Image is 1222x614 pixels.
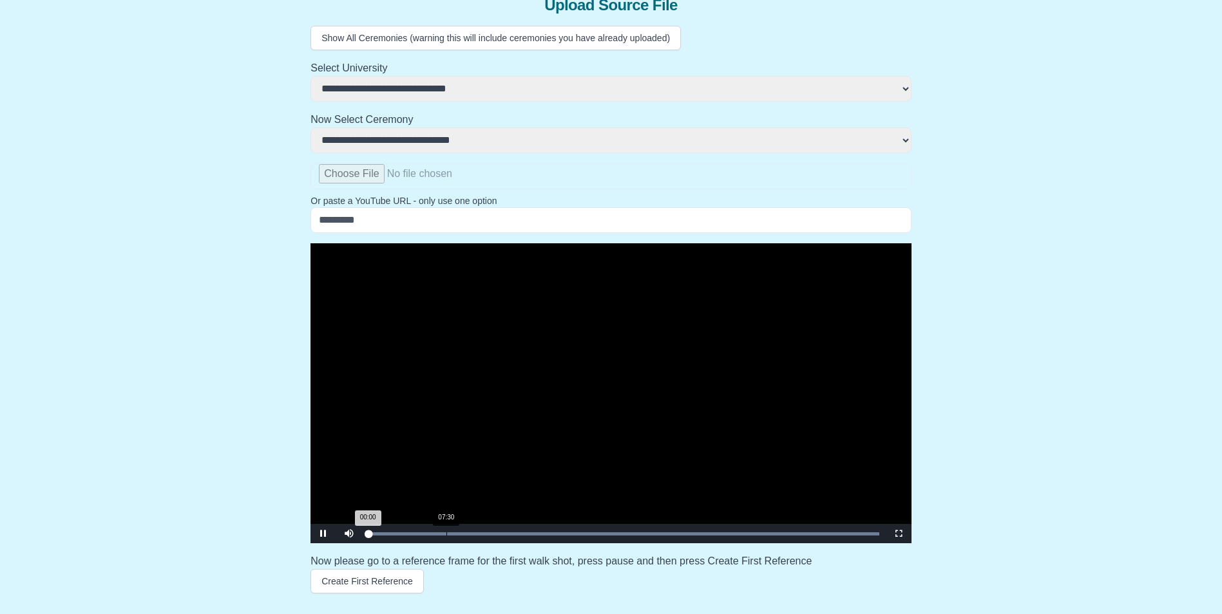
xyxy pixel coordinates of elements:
button: Pause [310,524,336,543]
button: Mute [336,524,362,543]
button: Show All Ceremonies (warning this will include ceremonies you have already uploaded) [310,26,681,50]
button: Fullscreen [886,524,912,543]
h2: Now Select Ceremony [310,112,912,127]
div: Video Player [310,243,912,543]
p: Or paste a YouTube URL - only use one option [310,194,912,207]
button: Create First Reference [310,569,424,593]
h2: Select University [310,60,912,76]
div: Progress Bar [368,532,879,535]
h3: Now please go to a reference frame for the first walk shot, press pause and then press Create Fir... [310,554,912,569]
